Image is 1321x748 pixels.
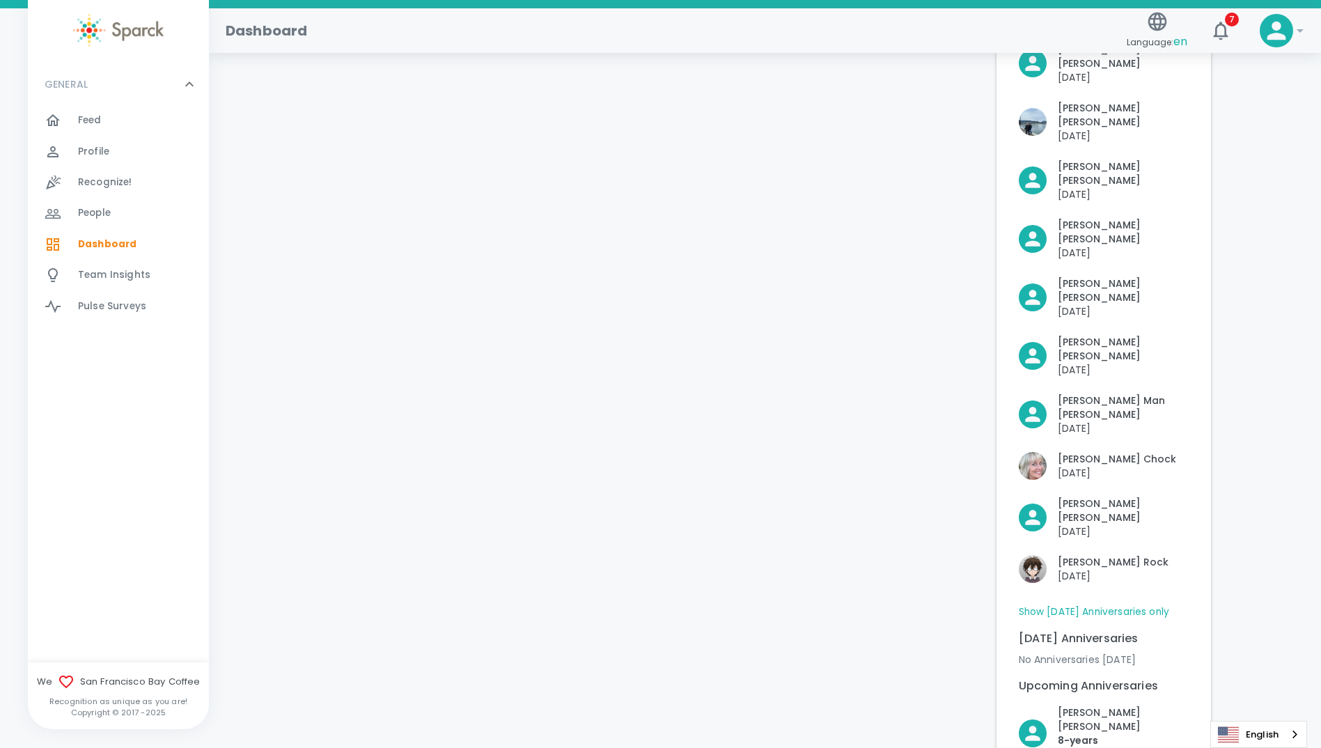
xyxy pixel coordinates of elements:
[1019,335,1189,377] button: Click to Recognize!
[28,707,209,718] p: Copyright © 2017 - 2025
[28,63,209,105] div: GENERAL
[1058,276,1189,304] p: [PERSON_NAME] [PERSON_NAME]
[1121,6,1193,56] button: Language:en
[1019,276,1189,318] button: Click to Recognize!
[28,673,209,690] span: We San Francisco Bay Coffee
[78,145,109,159] span: Profile
[1058,70,1189,84] p: [DATE]
[1211,722,1306,747] a: English
[1058,524,1189,538] p: [DATE]
[1008,544,1168,583] div: Click to Recognize!
[28,291,209,322] a: Pulse Surveys
[1058,497,1189,524] p: [PERSON_NAME] [PERSON_NAME]
[28,105,209,327] div: GENERAL
[78,268,150,282] span: Team Insights
[28,14,209,47] a: Sparck logo
[28,229,209,260] a: Dashboard
[28,260,209,290] a: Team Insights
[1008,485,1189,538] div: Click to Recognize!
[78,176,132,189] span: Recognize!
[1058,42,1189,70] p: [PERSON_NAME] [PERSON_NAME]
[1058,187,1189,201] p: [DATE]
[1058,421,1189,435] p: [DATE]
[78,237,136,251] span: Dashboard
[1058,394,1189,421] p: [PERSON_NAME] Man [PERSON_NAME]
[1210,721,1307,748] aside: Language selected: English
[78,206,111,220] span: People
[1058,363,1189,377] p: [DATE]
[1019,452,1176,480] button: Click to Recognize!
[1019,497,1189,538] button: Click to Recognize!
[1019,218,1189,260] button: Click to Recognize!
[1058,246,1189,260] p: [DATE]
[1058,335,1189,363] p: [PERSON_NAME] [PERSON_NAME]
[1019,101,1189,143] button: Click to Recognize!
[1019,108,1047,136] img: Picture of Anna Belle Heredia
[28,198,209,228] a: People
[1058,101,1189,129] p: [PERSON_NAME] [PERSON_NAME]
[1019,394,1189,435] button: Click to Recognize!
[1008,207,1189,260] div: Click to Recognize!
[1019,653,1189,667] p: No Anniversaries [DATE]
[1019,555,1168,583] button: Click to Recognize!
[45,77,88,91] p: GENERAL
[1019,159,1189,201] button: Click to Recognize!
[1058,466,1176,480] p: [DATE]
[1058,159,1189,187] p: [PERSON_NAME] [PERSON_NAME]
[1210,721,1307,748] div: Language
[1058,218,1189,246] p: [PERSON_NAME] [PERSON_NAME]
[1019,630,1189,647] p: [DATE] Anniversaries
[1058,555,1168,569] p: [PERSON_NAME] Rock
[1008,90,1189,143] div: Click to Recognize!
[1008,265,1189,318] div: Click to Recognize!
[226,20,307,42] h1: Dashboard
[78,299,146,313] span: Pulse Surveys
[28,696,209,707] p: Recognition as unique as you are!
[1058,452,1176,466] p: [PERSON_NAME] Chock
[1008,382,1189,435] div: Click to Recognize!
[28,167,209,198] a: Recognize!
[1204,14,1237,47] button: 7
[1058,569,1168,583] p: [DATE]
[1058,733,1189,747] p: 8- years
[1019,555,1047,583] img: Picture of Rowan Rock
[73,14,164,47] img: Sparck logo
[1019,605,1170,619] a: Show [DATE] Anniversaries only
[1019,452,1047,480] img: Picture of Linda Chock
[1127,33,1187,52] span: Language:
[1019,42,1189,84] button: Click to Recognize!
[28,137,209,167] a: Profile
[1225,13,1239,26] span: 7
[1008,31,1189,84] div: Click to Recognize!
[1173,33,1187,49] span: en
[1058,706,1189,733] p: [PERSON_NAME] [PERSON_NAME]
[1008,148,1189,201] div: Click to Recognize!
[28,105,209,136] a: Feed
[1058,129,1189,143] p: [DATE]
[1008,441,1176,480] div: Click to Recognize!
[1008,324,1189,377] div: Click to Recognize!
[1019,678,1189,694] p: Upcoming Anniversaries
[1058,304,1189,318] p: [DATE]
[78,114,102,127] span: Feed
